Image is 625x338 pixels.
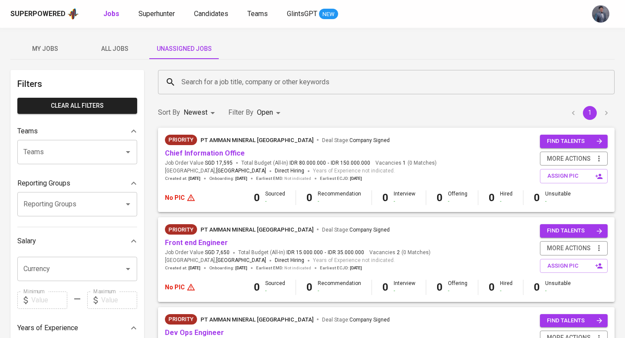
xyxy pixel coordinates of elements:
[382,192,388,204] b: 0
[286,249,323,256] span: IDR 15.000.000
[188,265,201,271] span: [DATE]
[17,232,137,250] div: Salary
[489,192,495,204] b: 0
[103,10,119,18] b: Jobs
[275,257,304,263] span: Direct Hiring
[318,190,361,205] div: Recommendation
[318,287,361,295] div: -
[216,256,266,265] span: [GEOGRAPHIC_DATA]
[31,292,67,309] input: Value
[165,328,224,337] a: Dev Ops Engineer
[547,226,602,236] span: find talents
[349,227,390,233] span: Company Signed
[437,281,443,293] b: 0
[401,159,406,167] span: 1
[165,167,266,176] span: [GEOGRAPHIC_DATA] ,
[287,9,338,20] a: GlintsGPT NEW
[165,149,245,157] a: Chief Information Office
[188,176,201,182] span: [DATE]
[265,287,285,295] div: -
[318,280,361,295] div: Recommendation
[165,249,230,256] span: Job Order Value
[165,159,233,167] span: Job Order Value
[369,249,431,256] span: Vacancies ( 0 Matches )
[265,190,285,205] div: Sourced
[265,280,285,295] div: Sourced
[201,226,313,233] span: PT Amman Mineral [GEOGRAPHIC_DATA]
[194,10,228,18] span: Candidates
[545,287,571,295] div: -
[247,9,270,20] a: Teams
[313,256,395,265] span: Years of Experience not indicated.
[17,126,38,136] p: Teams
[534,281,540,293] b: 0
[489,281,495,293] b: 0
[547,136,602,146] span: find talents
[547,153,591,164] span: more actions
[306,192,312,204] b: 0
[85,43,144,54] span: All Jobs
[540,135,608,148] button: find talents
[17,178,70,189] p: Reporting Groups
[247,10,268,18] span: Teams
[257,108,273,116] span: Open
[122,146,134,158] button: Open
[394,198,415,205] div: -
[547,261,602,271] span: assign pic
[16,43,75,54] span: My Jobs
[103,9,121,20] a: Jobs
[17,323,78,333] p: Years of Experience
[540,169,608,183] button: assign pic
[395,249,400,256] span: 2
[592,5,609,23] img: jhon@glints.com
[184,105,218,121] div: Newest
[547,316,602,326] span: find talents
[547,243,591,254] span: more actions
[122,263,134,275] button: Open
[382,281,388,293] b: 0
[437,192,443,204] b: 0
[165,135,197,145] div: New Job received from Demand Team
[254,281,260,293] b: 0
[122,198,134,210] button: Open
[165,136,197,144] span: Priority
[322,227,390,233] span: Deal Stage :
[448,198,467,205] div: -
[17,236,36,246] p: Salary
[165,283,185,292] p: No PIC
[350,265,362,271] span: [DATE]
[158,107,180,118] p: Sort By
[545,190,571,205] div: Unsuitable
[138,9,177,20] a: Superhunter
[318,198,361,205] div: -
[205,159,233,167] span: SGD 17,595
[534,192,540,204] b: 0
[17,123,137,140] div: Teams
[540,314,608,328] button: find talents
[540,152,608,166] button: more actions
[165,256,266,265] span: [GEOGRAPHIC_DATA] ,
[313,167,395,176] span: Years of Experience not indicated.
[319,10,338,19] span: NEW
[67,7,79,20] img: app logo
[201,137,313,143] span: PT Amman Mineral [GEOGRAPHIC_DATA]
[287,10,317,18] span: GlintsGPT
[565,106,615,120] nav: pagination navigation
[375,159,437,167] span: Vacancies ( 0 Matches )
[331,159,370,167] span: IDR 150.000.000
[320,265,362,271] span: Earliest ECJD :
[17,98,137,114] button: Clear All filters
[540,241,608,255] button: more actions
[155,43,214,54] span: Unassigned Jobs
[254,192,260,204] b: 0
[325,249,326,256] span: -
[10,7,79,20] a: Superpoweredapp logo
[205,249,230,256] span: SGD 7,650
[320,176,362,182] span: Earliest ECJD :
[17,319,137,337] div: Years of Experience
[235,265,247,271] span: [DATE]
[256,265,311,271] span: Earliest EMD :
[184,107,207,118] p: Newest
[545,198,571,205] div: -
[547,171,602,181] span: assign pic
